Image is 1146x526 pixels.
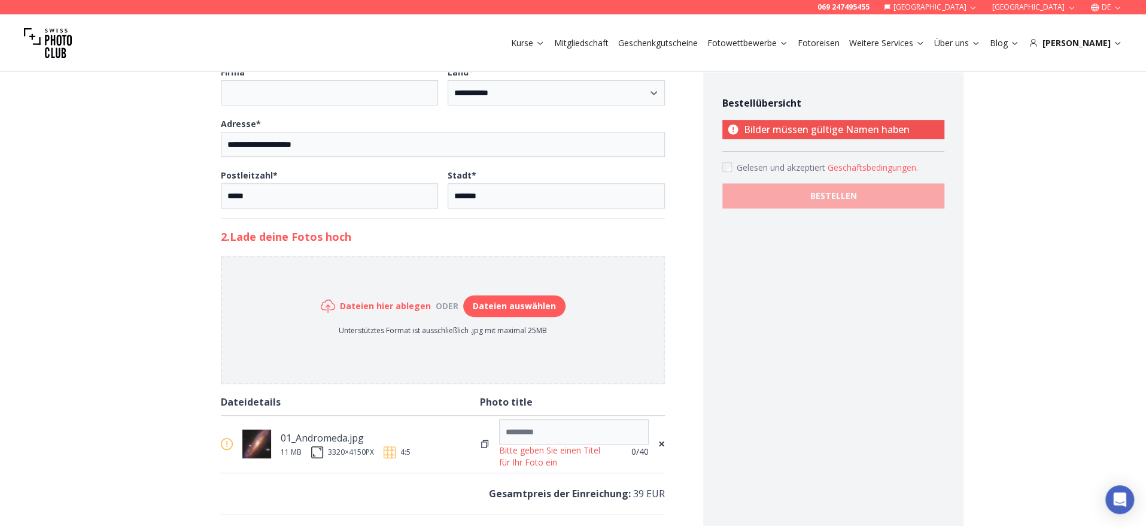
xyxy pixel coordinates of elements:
[549,35,613,52] button: Mitgliedschaft
[24,19,72,67] img: Swiss photo club
[281,430,411,446] div: 01_Andromeda.jpg
[722,162,732,172] input: Accept terms
[817,2,870,12] a: 069 247495455
[722,96,944,110] h4: Bestellübersicht
[934,37,980,49] a: Über uns
[554,37,609,49] a: Mitgliedschaft
[400,448,411,457] span: 4:5
[221,394,480,410] div: Dateidetails
[480,394,665,410] div: Photo title
[613,35,703,52] button: Geschenkgutscheine
[221,170,278,181] b: Postleitzahl *
[703,35,793,52] button: Fotowettbewerbe
[311,446,323,458] img: size
[707,37,788,49] a: Fotowettbewerbe
[618,37,698,49] a: Geschenkgutscheine
[448,183,665,208] input: Stadt*
[985,35,1024,52] button: Blog
[722,120,944,139] p: Bilder müssen gültige Namen haben
[1105,485,1134,514] div: Open Intercom Messenger
[448,170,476,181] b: Stadt *
[990,37,1019,49] a: Blog
[511,37,545,49] a: Kurse
[844,35,929,52] button: Weitere Services
[793,35,844,52] button: Fotoreisen
[849,37,925,49] a: Weitere Services
[221,118,261,129] b: Adresse *
[221,228,665,245] h2: 2. Lade deine Fotos hoch
[328,448,374,457] div: 3320 × 4150 PX
[722,183,944,208] button: BESTELLEN
[929,35,985,52] button: Über uns
[631,446,649,458] span: 0 /40
[242,430,271,458] img: thumb
[737,162,828,173] span: Gelesen und akzeptiert
[463,295,566,317] button: Dateien auswählen
[489,487,631,500] b: Gesamtpreis der Einreichung :
[321,326,566,335] p: Unterstütztes Format ist ausschließlich .jpg mit maximal 25MB
[384,446,396,458] img: ratio
[221,66,245,78] b: Firma
[798,37,840,49] a: Fotoreisen
[340,300,431,312] h6: Dateien hier ablegen
[506,35,549,52] button: Kurse
[221,132,665,157] input: Adresse*
[281,448,302,457] div: 11 MB
[499,445,612,468] div: Bitte geben Sie einen Titel für Ihr Foto ein
[810,190,856,202] b: BESTELLEN
[221,183,438,208] input: Postleitzahl*
[431,300,463,312] div: oder
[828,162,918,174] button: Accept termsGelesen und akzeptiert
[448,80,665,105] select: Land*
[221,485,665,502] p: 39 EUR
[221,80,438,105] input: Firma
[658,436,665,452] span: ×
[1029,37,1122,49] div: [PERSON_NAME]
[448,66,473,78] b: Land *
[221,438,233,450] img: warn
